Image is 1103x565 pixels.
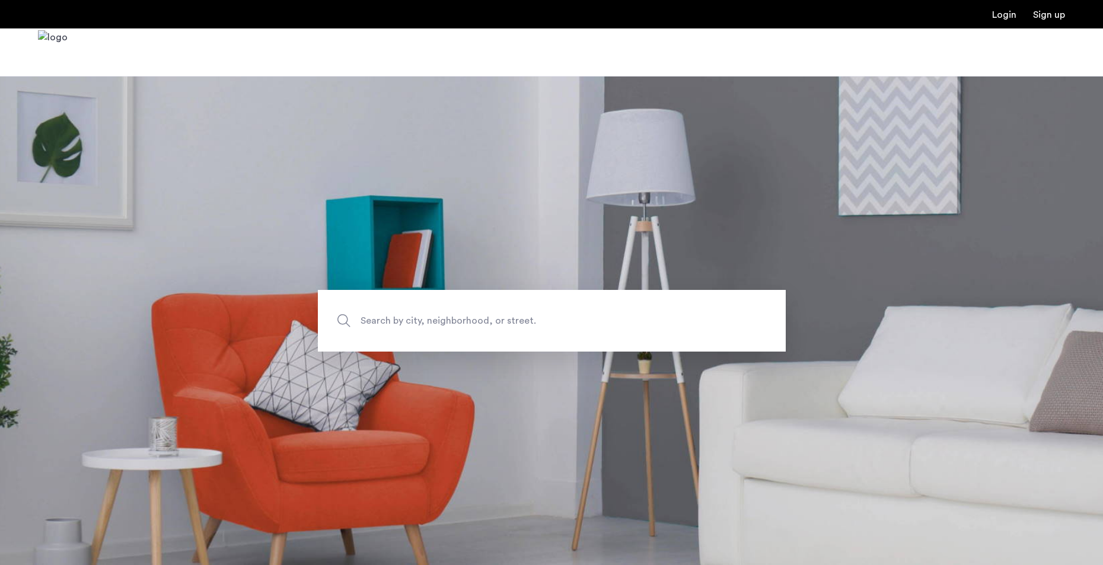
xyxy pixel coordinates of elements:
[318,290,786,352] input: Apartment Search
[992,10,1016,20] a: Login
[38,30,68,75] a: Cazamio Logo
[38,30,68,75] img: logo
[361,312,688,328] span: Search by city, neighborhood, or street.
[1033,10,1065,20] a: Registration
